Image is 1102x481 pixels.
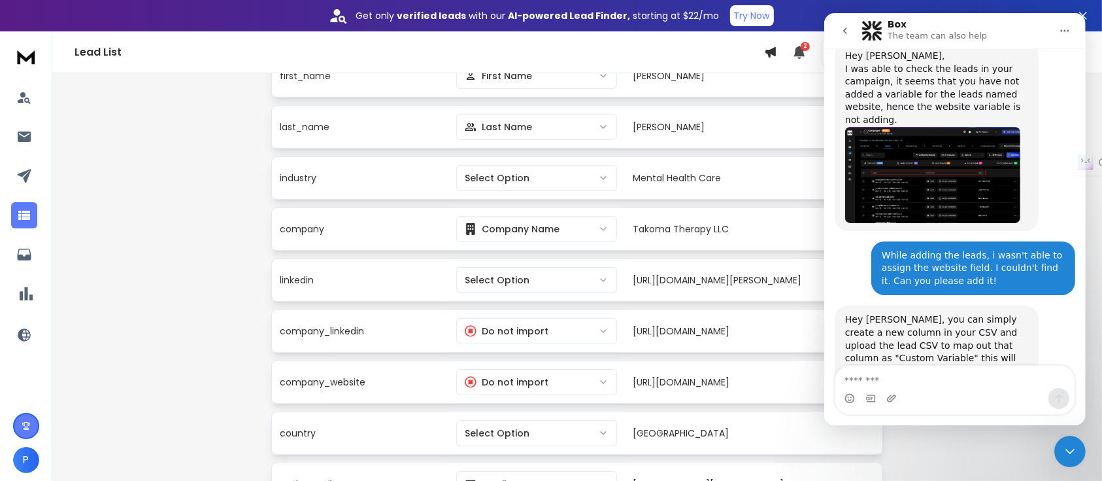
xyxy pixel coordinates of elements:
[509,9,631,22] strong: AI-powered Lead Finder,
[465,325,548,338] div: Do not import
[13,447,39,473] button: P
[397,9,467,22] strong: verified leads
[13,45,39,69] img: logo
[456,165,617,191] button: Select Option
[625,310,883,353] td: [URL][DOMAIN_NAME]
[625,156,883,200] td: Mental Health Care
[456,267,617,293] button: Select Option
[271,361,448,404] td: company_website
[271,105,448,149] td: last_name
[271,156,448,200] td: industry
[271,310,448,353] td: company_linkedin
[465,69,532,82] div: First Name
[465,120,532,134] div: Last Name
[465,376,548,389] div: Do not import
[734,9,770,22] p: Try Now
[801,42,810,51] span: 2
[625,105,883,149] td: [PERSON_NAME]
[625,258,883,302] td: [URL][DOMAIN_NAME][PERSON_NAME]
[271,258,448,302] td: linkedin
[625,412,883,455] td: [GEOGRAPHIC_DATA]
[824,13,1086,425] iframe: To enrich screen reader interactions, please activate Accessibility in Grammarly extension settings
[1054,436,1086,467] iframe: Intercom live chat
[356,9,720,22] p: Get only with our starting at $22/mo
[456,420,617,446] button: Select Option
[625,361,883,404] td: [URL][DOMAIN_NAME]
[625,54,883,98] td: [PERSON_NAME]
[75,45,764,60] h1: Lead List
[271,412,448,455] td: country
[271,207,448,251] td: company
[625,207,883,251] td: Takoma Therapy LLC
[465,223,559,236] div: Company Name
[730,5,774,26] button: Try Now
[271,54,448,98] td: first_name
